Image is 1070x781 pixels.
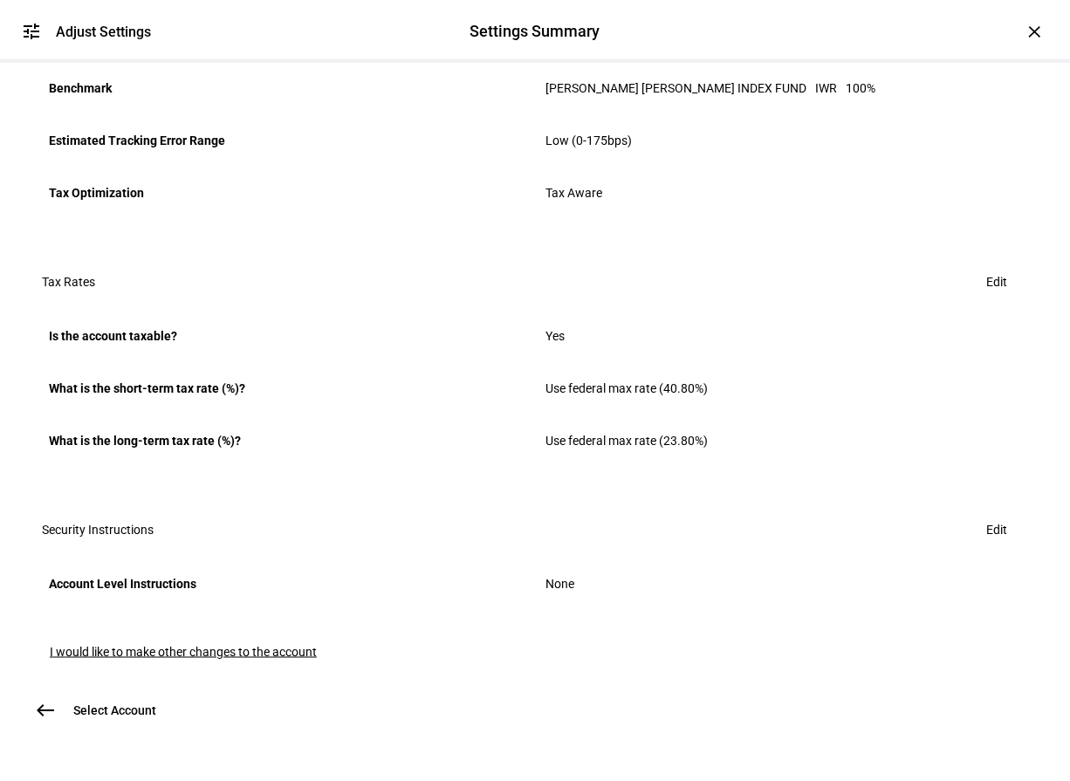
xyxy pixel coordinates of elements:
[73,702,156,720] span: Select Account
[50,645,317,659] span: I would like to make other changes to the account
[21,21,42,42] mat-icon: tune
[35,701,56,722] mat-icon: west
[545,381,708,395] span: Use federal max rate (40.80%)
[49,127,525,154] div: Estimated Tracking Error Range
[545,134,632,147] span: Low (0-175bps)
[965,264,1028,299] button: Edit
[49,374,525,402] div: What is the short-term tax rate (%)?
[49,179,525,207] div: Tax Optimization
[545,434,708,448] span: Use federal max rate (23.80%)
[815,79,846,98] td: IWR
[49,322,525,350] div: Is the account taxable?
[42,275,95,289] h3: Tax Rates
[545,79,815,98] td: [PERSON_NAME] [PERSON_NAME] INDEX FUND
[846,79,875,98] td: 100%
[28,694,177,729] button: Select Account
[42,523,154,537] h3: Security Instructions
[545,186,602,200] span: Tax Aware
[49,74,525,102] div: Benchmark
[965,512,1028,547] button: Edit
[470,20,600,43] div: Settings Summary
[986,264,1007,299] span: Edit
[49,427,525,455] div: What is the long-term tax rate (%)?
[56,24,151,40] div: Adjust Settings
[986,512,1007,547] span: Edit
[545,577,574,591] span: None
[1021,17,1049,45] div: ×
[49,570,525,598] div: Account Level Instructions
[545,329,565,343] span: Yes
